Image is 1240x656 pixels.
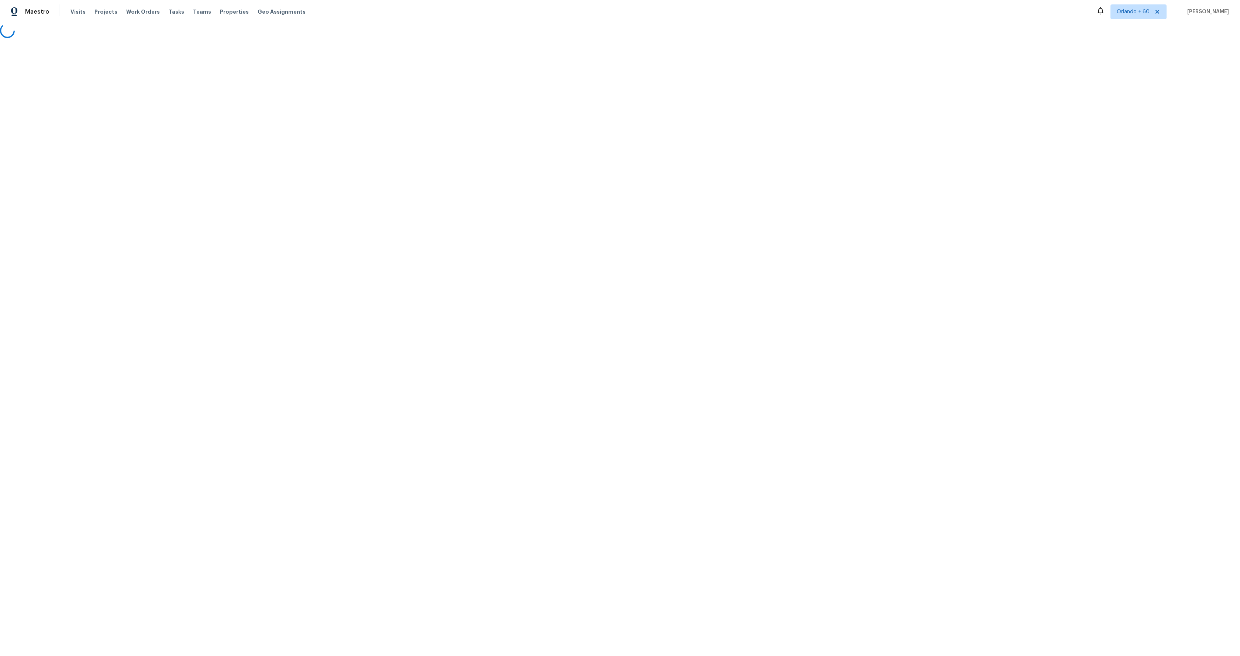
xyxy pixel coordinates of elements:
span: Visits [70,8,86,15]
span: Projects [94,8,117,15]
span: Geo Assignments [258,8,306,15]
span: Properties [220,8,249,15]
span: Teams [193,8,211,15]
span: [PERSON_NAME] [1184,8,1229,15]
span: Maestro [25,8,49,15]
span: Work Orders [126,8,160,15]
span: Orlando + 60 [1117,8,1150,15]
span: Tasks [169,9,184,14]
